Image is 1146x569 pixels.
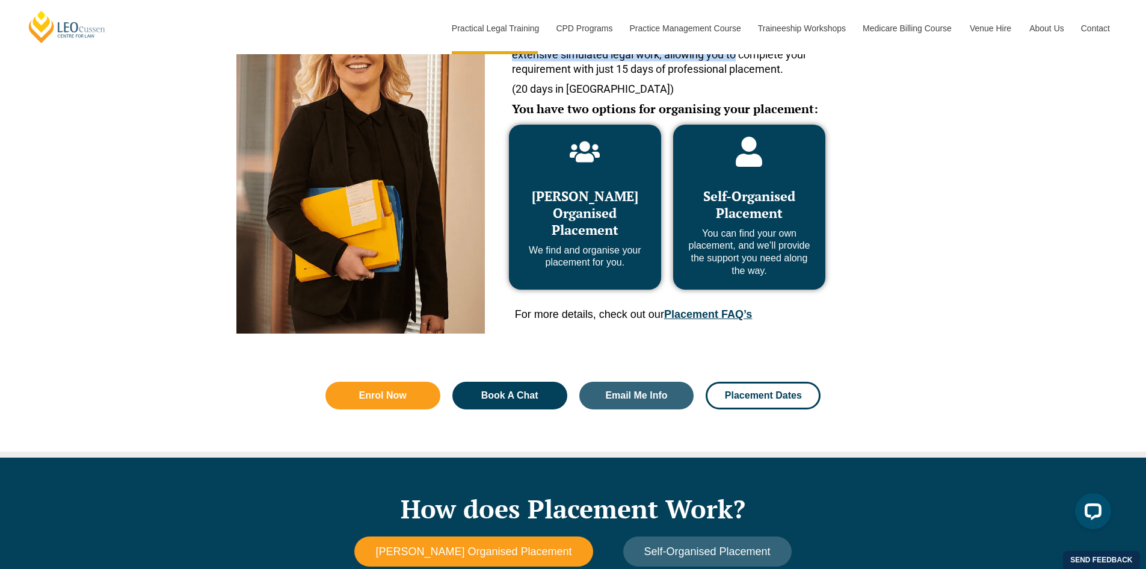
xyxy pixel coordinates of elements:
span: (20 days in [GEOGRAPHIC_DATA]) [512,82,674,95]
span: Self-Organised Placement [644,546,771,558]
a: Enrol Now [325,382,440,409]
span: [PERSON_NAME] Organised Placement [532,187,638,238]
p: You can find your own placement, and we’ll provide the support you need along the way. [685,228,813,278]
a: Placement FAQ’s [664,308,752,320]
a: Practice Management Course [621,2,749,54]
span: For more details, check out our [515,308,753,320]
span: Placement Dates [725,391,802,400]
iframe: LiveChat chat widget [1065,488,1116,539]
a: About Us [1020,2,1072,54]
a: Traineeship Workshops [749,2,854,54]
a: Contact [1072,2,1119,54]
a: Practical Legal Training [443,2,547,54]
span: Self-Organised Placement [703,187,795,222]
a: [PERSON_NAME] Centre for Law [27,10,107,44]
span: Book A Chat [481,391,538,400]
a: Placement Dates [706,382,821,409]
span: Email Me Info [605,391,667,400]
a: Email Me Info [579,382,694,409]
a: CPD Programs [547,2,620,54]
span: at [PERSON_NAME] is thorough and includes extensive simulated legal work, allowing you to complet... [512,34,808,75]
p: We find and organise your placement for you. [521,244,649,270]
span: Enrol Now [359,391,407,400]
h2: How does Placement Work? [230,494,916,524]
a: Venue Hire [961,2,1020,54]
span: [PERSON_NAME] Organised Placement [375,546,571,558]
span: You have two options for organising your placement: [512,101,818,117]
a: Medicare Billing Course [854,2,961,54]
a: Book A Chat [452,382,567,409]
